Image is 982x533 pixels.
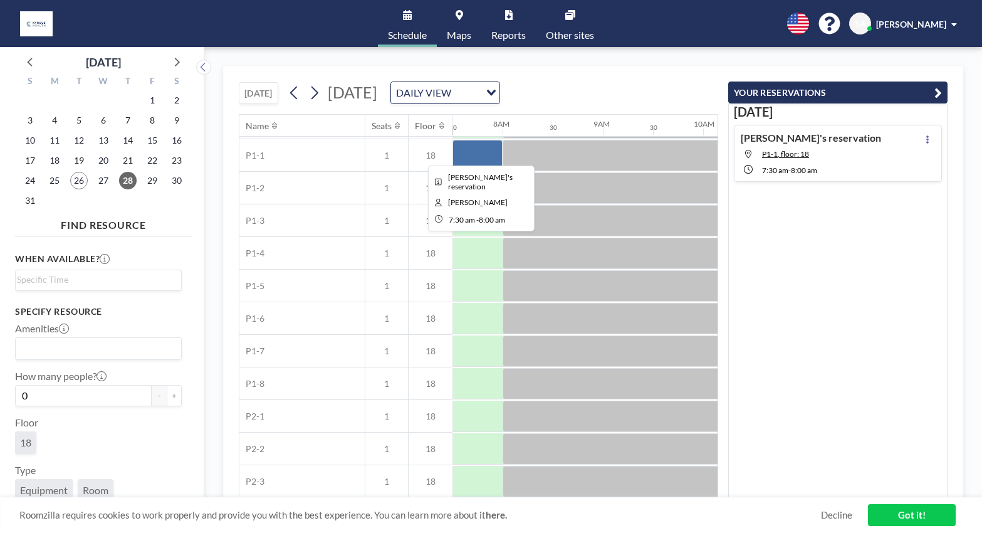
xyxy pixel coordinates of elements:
[409,476,452,487] span: 18
[15,322,69,335] label: Amenities
[70,132,88,149] span: Tuesday, August 12, 2025
[550,124,557,132] div: 30
[788,166,791,175] span: -
[365,313,408,324] span: 1
[791,166,817,175] span: 8:00 AM
[95,132,112,149] span: Wednesday, August 13, 2025
[762,166,788,175] span: 7:30 AM
[415,120,436,132] div: Floor
[46,112,63,129] span: Monday, August 4, 2025
[762,149,809,159] span: P1-1, floor: 18
[83,484,108,497] span: Room
[239,182,264,194] span: P1-2
[21,152,39,169] span: Sunday, August 17, 2025
[409,313,452,324] span: 18
[152,385,167,406] button: -
[15,370,107,383] label: How many people?
[372,120,392,132] div: Seats
[476,215,479,224] span: -
[167,385,182,406] button: +
[239,280,264,292] span: P1-5
[728,82,948,103] button: YOUR RESERVATIONS
[70,112,88,129] span: Tuesday, August 5, 2025
[164,74,189,90] div: S
[239,443,264,455] span: P2-2
[734,104,942,120] h3: [DATE]
[855,18,866,29] span: SA
[15,214,192,231] h4: FIND RESOURCE
[18,74,43,90] div: S
[365,378,408,389] span: 1
[239,411,264,422] span: P2-1
[365,182,408,194] span: 1
[448,198,508,207] span: Seth Anderson
[119,132,137,149] span: Thursday, August 14, 2025
[91,74,116,90] div: W
[409,443,452,455] span: 18
[43,74,67,90] div: M
[95,152,112,169] span: Wednesday, August 20, 2025
[21,112,39,129] span: Sunday, August 3, 2025
[168,112,185,129] span: Saturday, August 9, 2025
[328,83,377,102] span: [DATE]
[17,273,174,287] input: Search for option
[15,464,36,477] label: Type
[409,248,452,259] span: 18
[455,85,479,101] input: Search for option
[409,215,452,226] span: 18
[365,411,408,422] span: 1
[140,74,164,90] div: F
[86,53,121,71] div: [DATE]
[46,132,63,149] span: Monday, August 11, 2025
[694,119,714,129] div: 10AM
[168,172,185,189] span: Saturday, August 30, 2025
[388,30,427,40] span: Schedule
[144,112,161,129] span: Friday, August 8, 2025
[144,92,161,109] span: Friday, August 1, 2025
[21,132,39,149] span: Sunday, August 10, 2025
[119,112,137,129] span: Thursday, August 7, 2025
[119,152,137,169] span: Thursday, August 21, 2025
[17,340,174,357] input: Search for option
[448,172,513,191] span: Seth's reservation
[391,82,499,103] div: Search for option
[239,378,264,389] span: P1-8
[67,74,91,90] div: T
[21,192,39,209] span: Sunday, August 31, 2025
[546,30,594,40] span: Other sites
[365,215,408,226] span: 1
[821,509,852,521] a: Decline
[409,346,452,357] span: 18
[119,172,137,189] span: Thursday, August 28, 2025
[95,172,112,189] span: Wednesday, August 27, 2025
[365,150,408,161] span: 1
[239,313,264,324] span: P1-6
[449,124,457,132] div: 30
[409,280,452,292] span: 18
[239,248,264,259] span: P1-4
[144,172,161,189] span: Friday, August 29, 2025
[15,416,38,429] label: Floor
[239,346,264,357] span: P1-7
[593,119,610,129] div: 9AM
[239,215,264,226] span: P1-3
[19,509,821,521] span: Roomzilla requires cookies to work properly and provide you with the best experience. You can lea...
[16,270,181,289] div: Search for option
[409,182,452,194] span: 18
[479,215,505,224] span: 8:00 AM
[409,150,452,161] span: 18
[20,484,68,497] span: Equipment
[868,504,956,526] a: Got it!
[46,152,63,169] span: Monday, August 18, 2025
[246,120,269,132] div: Name
[168,132,185,149] span: Saturday, August 16, 2025
[449,215,475,224] span: 7:30 AM
[365,346,408,357] span: 1
[741,132,881,144] h4: [PERSON_NAME]'s reservation
[16,338,181,359] div: Search for option
[144,152,161,169] span: Friday, August 22, 2025
[365,280,408,292] span: 1
[365,248,408,259] span: 1
[95,112,112,129] span: Wednesday, August 6, 2025
[447,30,471,40] span: Maps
